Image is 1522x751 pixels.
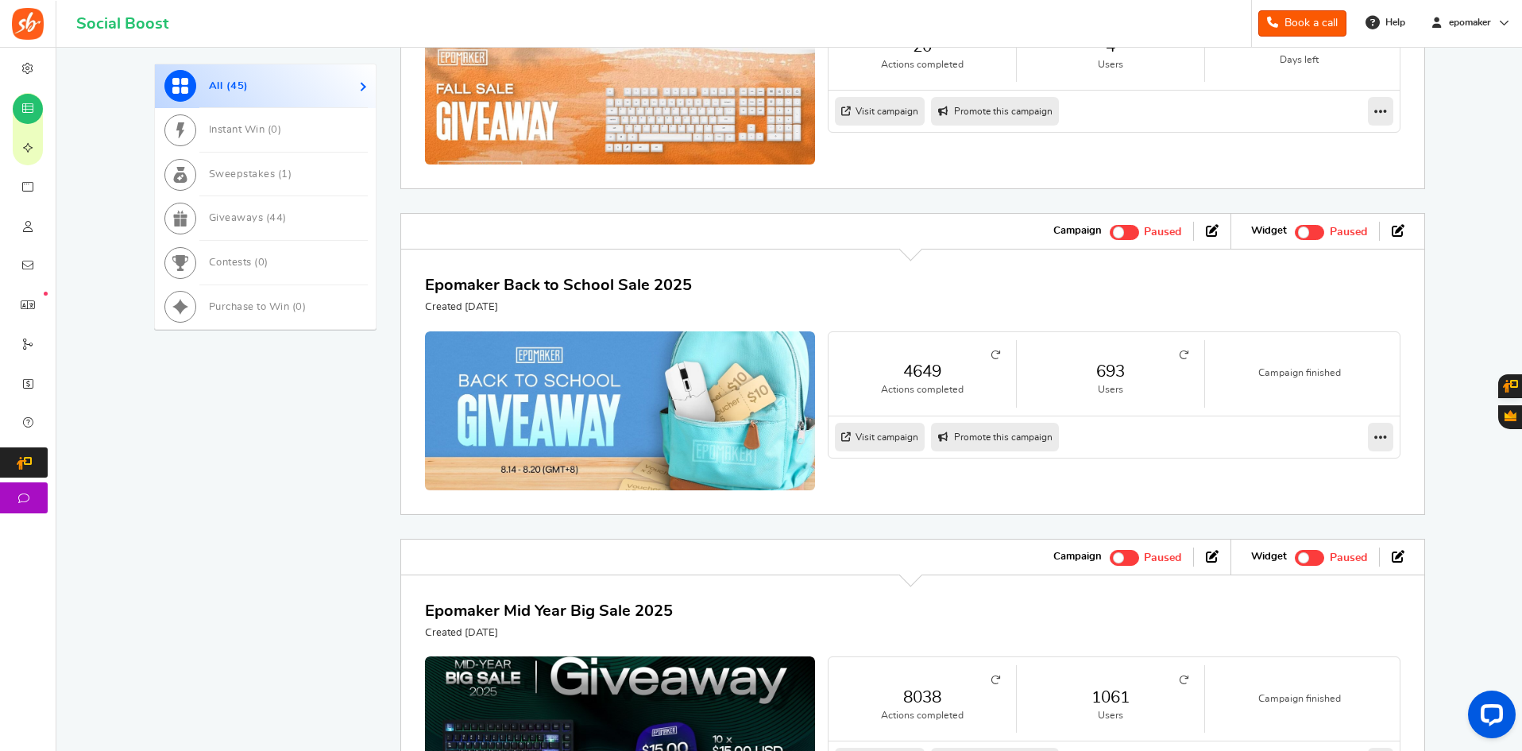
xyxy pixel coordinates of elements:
strong: Widget [1251,550,1287,564]
img: Social Boost [12,8,44,40]
a: 1061 [1033,686,1188,709]
span: 0 [258,257,265,268]
a: Visit campaign [835,97,925,126]
a: Promote this campaign [931,423,1059,451]
span: 45 [230,81,244,91]
span: Paused [1330,552,1367,563]
small: Actions completed [844,383,1000,397]
strong: Campaign [1053,224,1102,238]
em: New [44,292,48,296]
span: All ( ) [209,81,249,91]
span: Sweepstakes ( ) [209,169,292,180]
a: Epomaker Back to School Sale 2025 [425,277,692,293]
a: Book a call [1258,10,1346,37]
small: Days left [1221,53,1377,67]
button: Gratisfaction [1498,405,1522,429]
small: Users [1033,709,1188,722]
span: 44 [269,214,283,224]
span: 0 [271,126,278,136]
iframe: LiveChat chat widget [1455,684,1522,751]
span: Gratisfaction [1505,410,1516,421]
a: Promote this campaign [931,97,1059,126]
a: 4649 [844,360,1000,383]
p: Created [DATE] [425,626,673,641]
a: Help [1359,10,1413,35]
a: 8038 [844,686,1000,709]
span: Paused [1144,226,1181,238]
span: Paused [1330,226,1367,238]
span: Instant Win ( ) [209,126,282,136]
p: Created [DATE] [425,300,692,315]
li: Widget activated [1239,548,1379,567]
h1: Social Boost [76,15,168,33]
span: 1 [281,169,288,180]
small: Actions completed [844,58,1000,72]
small: Actions completed [844,709,1000,722]
span: Purchase to Win ( ) [209,302,307,312]
li: Widget activated [1239,222,1379,241]
small: Users [1033,383,1188,397]
strong: Campaign [1053,550,1102,564]
span: Help [1381,16,1405,29]
a: Epomaker Mid Year Big Sale 2025 [425,603,673,619]
small: Campaign finished [1221,692,1377,706]
a: 693 [1033,360,1188,383]
span: 0 [296,302,303,312]
span: Contests ( ) [209,257,268,268]
strong: Widget [1251,224,1287,238]
span: epomaker [1443,16,1497,29]
a: Visit campaign [835,423,925,451]
small: Campaign finished [1221,366,1377,380]
span: Paused [1144,552,1181,563]
small: Users [1033,58,1188,72]
span: Giveaways ( ) [209,214,287,224]
li: 6 [1205,14,1393,82]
